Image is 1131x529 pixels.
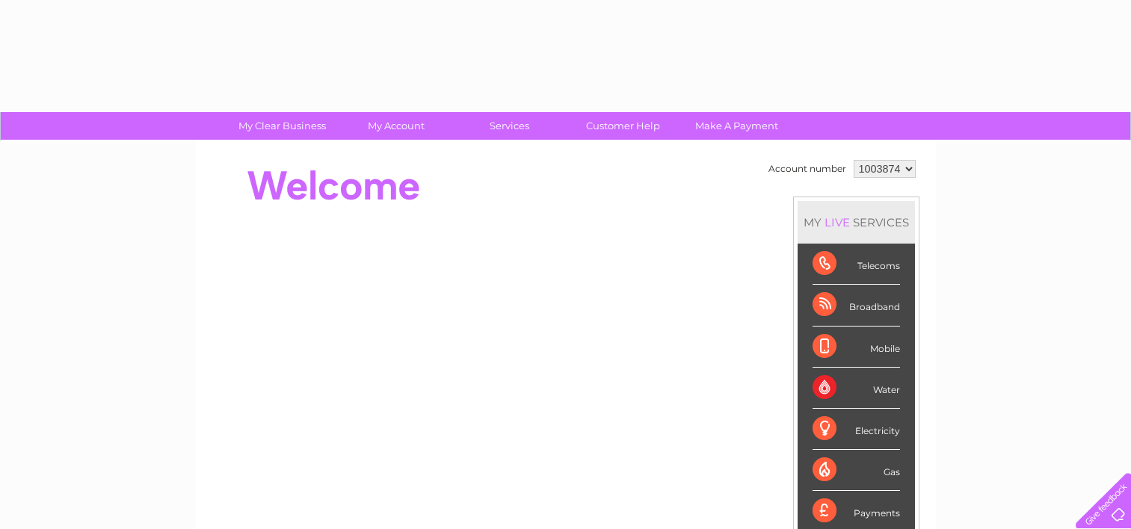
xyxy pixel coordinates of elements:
a: Services [448,112,571,140]
div: Telecoms [813,244,900,285]
a: My Clear Business [221,112,344,140]
div: Mobile [813,327,900,368]
div: Water [813,368,900,409]
div: Electricity [813,409,900,450]
div: LIVE [822,215,853,229]
div: Gas [813,450,900,491]
a: Make A Payment [675,112,798,140]
td: Account number [765,156,850,182]
a: My Account [334,112,457,140]
a: Customer Help [561,112,685,140]
div: Broadband [813,285,900,326]
div: MY SERVICES [798,201,915,244]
